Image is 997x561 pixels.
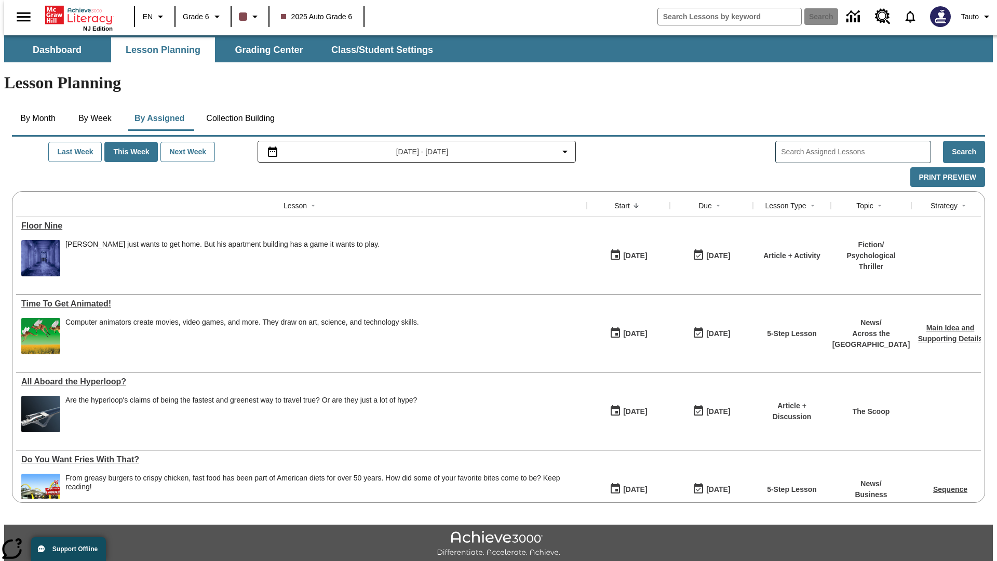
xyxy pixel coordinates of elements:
[712,199,724,212] button: Sort
[614,201,630,211] div: Start
[65,240,380,249] div: [PERSON_NAME] just wants to get home. But his apartment building has a game it wants to play.
[52,545,98,553] span: Support Offline
[331,44,433,56] span: Class/Student Settings
[21,221,582,231] a: Floor Nine, Lessons
[873,199,886,212] button: Sort
[104,142,158,162] button: This Week
[160,142,215,162] button: Next Week
[855,478,887,489] p: News /
[183,11,209,22] span: Grade 6
[836,250,906,272] p: Psychological Thriller
[806,199,819,212] button: Sort
[126,44,200,56] span: Lesson Planning
[284,201,307,211] div: Lesson
[623,405,647,418] div: [DATE]
[897,3,924,30] a: Notifications
[65,318,419,354] div: Computer animators create movies, video games, and more. They draw on art, science, and technolog...
[840,3,869,31] a: Data Center
[307,199,319,212] button: Sort
[21,221,582,231] div: Floor Nine
[21,474,60,510] img: One of the first McDonald's stores, with the iconic red sign and golden arches.
[83,25,113,32] span: NJ Edition
[5,37,109,62] button: Dashboard
[21,455,582,464] div: Do You Want Fries With That?
[323,37,441,62] button: Class/Student Settings
[559,145,571,158] svg: Collapse Date Range Filter
[606,324,651,343] button: 10/13/25: First time the lesson was available
[689,402,734,421] button: 06/30/26: Last day the lesson can be accessed
[31,537,106,561] button: Support Offline
[918,324,982,343] a: Main Idea and Supporting Details
[836,239,906,250] p: Fiction /
[65,396,417,432] div: Are the hyperloop's claims of being the fastest and greenest way to travel true? Or are they just...
[853,406,890,417] p: The Scoop
[689,479,734,499] button: 07/20/26: Last day the lesson can be accessed
[606,246,651,265] button: 10/13/25: First time the lesson was available
[33,44,82,56] span: Dashboard
[758,400,826,422] p: Article + Discussion
[111,37,215,62] button: Lesson Planning
[910,167,985,188] button: Print Preview
[138,7,171,26] button: Language: EN, Select a language
[763,250,820,261] p: Article + Activity
[281,11,353,22] span: 2025 Auto Grade 6
[65,240,380,276] div: Ben just wants to get home. But his apartment building has a game it wants to play.
[767,328,817,339] p: 5-Step Lesson
[658,8,801,25] input: search field
[689,246,734,265] button: 10/13/25: Last day the lesson can be accessed
[235,44,303,56] span: Grading Center
[21,377,582,386] a: All Aboard the Hyperloop?, Lessons
[961,11,979,22] span: Tauto
[4,35,993,62] div: SubNavbar
[869,3,897,31] a: Resource Center, Will open in new tab
[45,4,113,32] div: Home
[65,396,417,405] div: Are the hyperloop's claims of being the fastest and greenest way to travel true? Or are they just...
[21,318,60,354] img: Four kangaroos with white wings, on a green background and flying over a field of yellow plants.
[48,142,102,162] button: Last Week
[45,5,113,25] a: Home
[198,106,283,131] button: Collection Building
[933,485,967,493] a: Sequence
[623,249,647,262] div: [DATE]
[21,377,582,386] div: All Aboard the Hyperloop?
[630,199,642,212] button: Sort
[21,299,582,309] a: Time To Get Animated!, Lessons
[781,144,931,159] input: Search Assigned Lessons
[767,484,817,495] p: 5-Step Lesson
[765,201,806,211] div: Lesson Type
[235,7,265,26] button: Class color is dark brown. Change class color
[262,145,572,158] button: Select the date range menu item
[65,474,582,491] div: From greasy burgers to crispy chicken, fast food has been part of American diets for over 50 year...
[957,7,997,26] button: Profile/Settings
[21,396,60,432] img: Artist rendering of Hyperloop TT vehicle entering a tunnel
[943,141,985,163] button: Search
[21,455,582,464] a: Do You Want Fries With That?, Lessons
[437,531,560,557] img: Achieve3000 Differentiate Accelerate Achieve
[931,201,958,211] div: Strategy
[856,201,873,211] div: Topic
[924,3,957,30] button: Select a new avatar
[69,106,121,131] button: By Week
[623,327,647,340] div: [DATE]
[698,201,712,211] div: Due
[217,37,321,62] button: Grading Center
[12,106,64,131] button: By Month
[832,317,910,328] p: News /
[706,405,730,418] div: [DATE]
[65,474,582,510] div: From greasy burgers to crispy chicken, fast food has been part of American diets for over 50 year...
[8,2,39,32] button: Open side menu
[126,106,193,131] button: By Assigned
[930,6,951,27] img: Avatar
[179,7,227,26] button: Grade: Grade 6, Select a grade
[689,324,734,343] button: 10/13/25: Last day the lesson can be accessed
[21,299,582,309] div: Time To Get Animated!
[606,402,651,421] button: 07/21/25: First time the lesson was available
[958,199,970,212] button: Sort
[706,483,730,496] div: [DATE]
[143,11,153,22] span: EN
[706,249,730,262] div: [DATE]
